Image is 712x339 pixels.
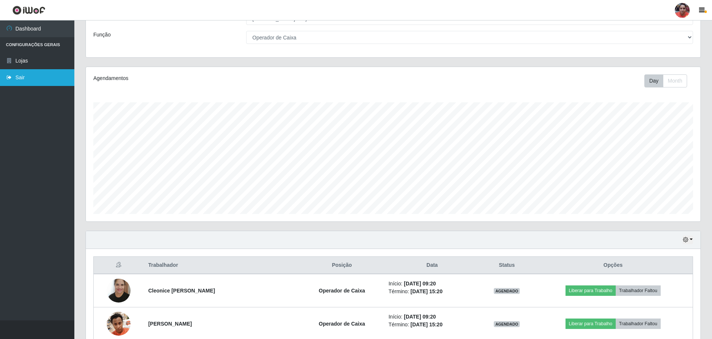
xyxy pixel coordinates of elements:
[107,275,131,307] img: 1727450734629.jpeg
[144,257,300,274] th: Trabalhador
[404,314,436,320] time: [DATE] 09:20
[148,321,192,327] strong: [PERSON_NAME]
[300,257,384,274] th: Posição
[93,31,111,39] label: Função
[644,74,693,87] div: Toolbar with button groups
[389,313,476,321] li: Início:
[566,285,616,296] button: Liberar para Trabalho
[404,281,436,287] time: [DATE] 09:20
[410,288,442,294] time: [DATE] 15:20
[384,257,480,274] th: Data
[663,74,687,87] button: Month
[389,321,476,329] li: Término:
[319,288,365,294] strong: Operador de Caixa
[494,321,520,327] span: AGENDADO
[644,74,687,87] div: First group
[616,319,661,329] button: Trabalhador Faltou
[566,319,616,329] button: Liberar para Trabalho
[93,74,337,82] div: Agendamentos
[148,288,215,294] strong: Cleonice [PERSON_NAME]
[644,74,663,87] button: Day
[534,257,693,274] th: Opções
[319,321,365,327] strong: Operador de Caixa
[389,280,476,288] li: Início:
[12,6,45,15] img: CoreUI Logo
[480,257,534,274] th: Status
[389,288,476,295] li: Término:
[410,322,442,327] time: [DATE] 15:20
[616,285,661,296] button: Trabalhador Faltou
[494,288,520,294] span: AGENDADO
